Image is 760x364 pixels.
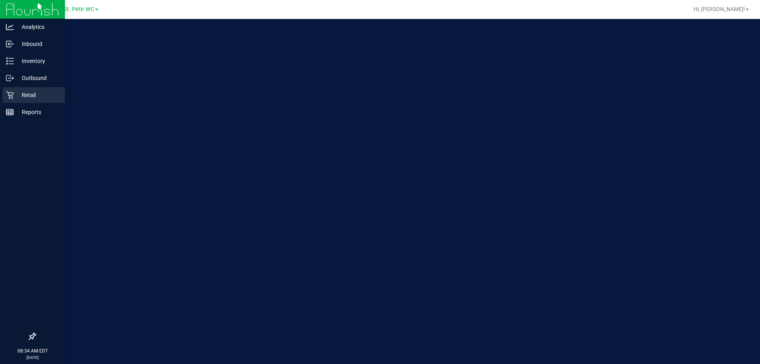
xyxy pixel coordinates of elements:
inline-svg: Inbound [6,40,14,48]
p: Reports [14,107,61,117]
p: 08:34 AM EDT [4,347,61,354]
p: Inbound [14,39,61,49]
span: Hi, [PERSON_NAME]! [693,6,745,12]
inline-svg: Outbound [6,74,14,82]
p: Analytics [14,22,61,32]
inline-svg: Inventory [6,57,14,65]
p: Retail [14,90,61,100]
span: St. Pete WC [63,6,94,13]
p: Outbound [14,73,61,83]
inline-svg: Retail [6,91,14,99]
p: [DATE] [4,354,61,360]
inline-svg: Analytics [6,23,14,31]
p: Inventory [14,56,61,66]
inline-svg: Reports [6,108,14,116]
